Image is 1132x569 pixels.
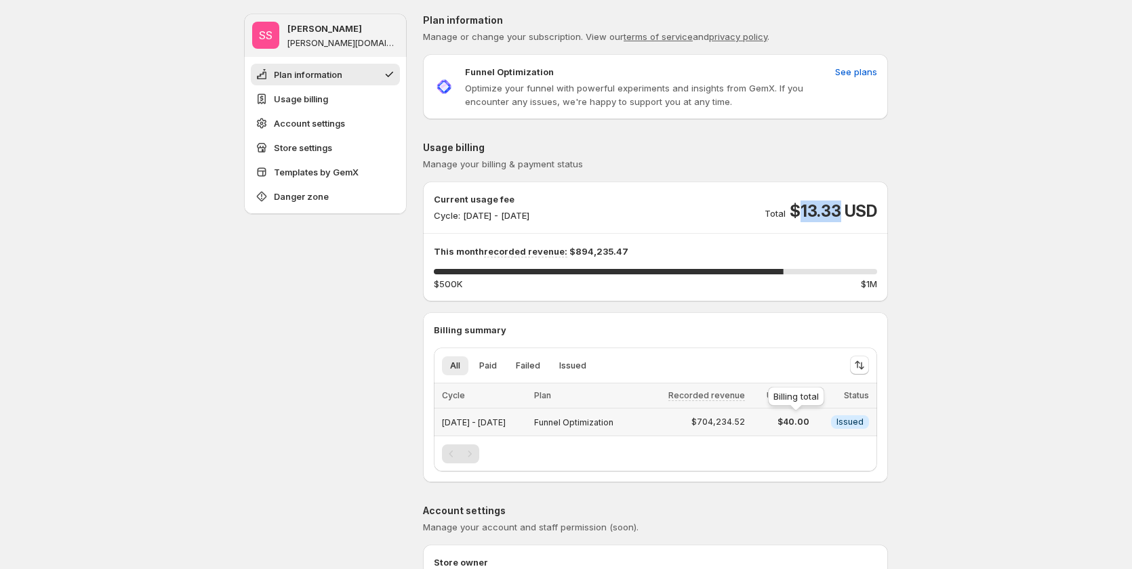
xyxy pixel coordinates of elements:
span: recorded revenue: [484,246,567,257]
span: $40.00 [753,417,809,427]
img: Funnel Optimization [434,77,454,97]
text: SS [259,28,272,42]
span: Issued [559,360,586,371]
span: Account settings [274,117,345,130]
span: Sandy Sandy [252,22,279,49]
span: $704,234.52 [691,417,745,427]
span: All [450,360,460,371]
p: Usage billing [423,141,888,154]
span: Plan information [274,68,342,81]
button: Store settings [251,137,400,159]
span: Issued [836,417,864,427]
span: Failed [516,360,540,371]
span: Status [844,390,869,400]
p: Optimize your funnel with powerful experiments and insights from GemX. If you encounter any issue... [465,81,830,108]
p: [PERSON_NAME] [287,22,362,35]
span: See plans [835,65,877,79]
span: Paid [479,360,497,371]
button: Danger zone [251,186,400,207]
button: Sort the results [850,356,869,375]
button: Templates by GemX [251,161,400,183]
p: Funnel Optimization [465,65,554,79]
span: Recorded revenue [668,390,745,401]
a: terms of service [624,31,693,42]
span: $1M [861,277,877,291]
p: Store owner [434,555,877,569]
span: Store settings [274,141,332,154]
p: Account settings [423,504,888,518]
p: Cycle: [DATE] - [DATE] [434,209,529,222]
span: $13.33 USD [790,201,877,222]
p: Plan information [423,14,888,27]
button: See plans [827,61,885,83]
button: Plan information [251,64,400,85]
span: $500K [434,277,462,291]
nav: Pagination [442,444,479,463]
p: Current usage fee [434,192,529,206]
span: Usage billing [274,92,328,106]
p: Total [765,207,786,220]
span: [DATE] - [DATE] [442,417,506,427]
span: Manage your billing & payment status [423,159,583,169]
span: Funnel Optimization [534,417,613,427]
span: Templates by GemX [274,165,359,179]
span: Cycle [442,390,465,400]
button: Account settings [251,112,400,134]
span: Manage or change your subscription. View our and . [423,31,769,42]
p: [PERSON_NAME][DOMAIN_NAME] [287,38,399,49]
p: This month $894,235.47 [434,245,877,258]
span: Plan [534,390,551,400]
button: Usage billing [251,88,400,110]
a: privacy policy [709,31,767,42]
span: Manage your account and staff permission (soon). [423,522,639,532]
span: Danger zone [274,190,329,203]
p: Billing summary [434,323,877,337]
